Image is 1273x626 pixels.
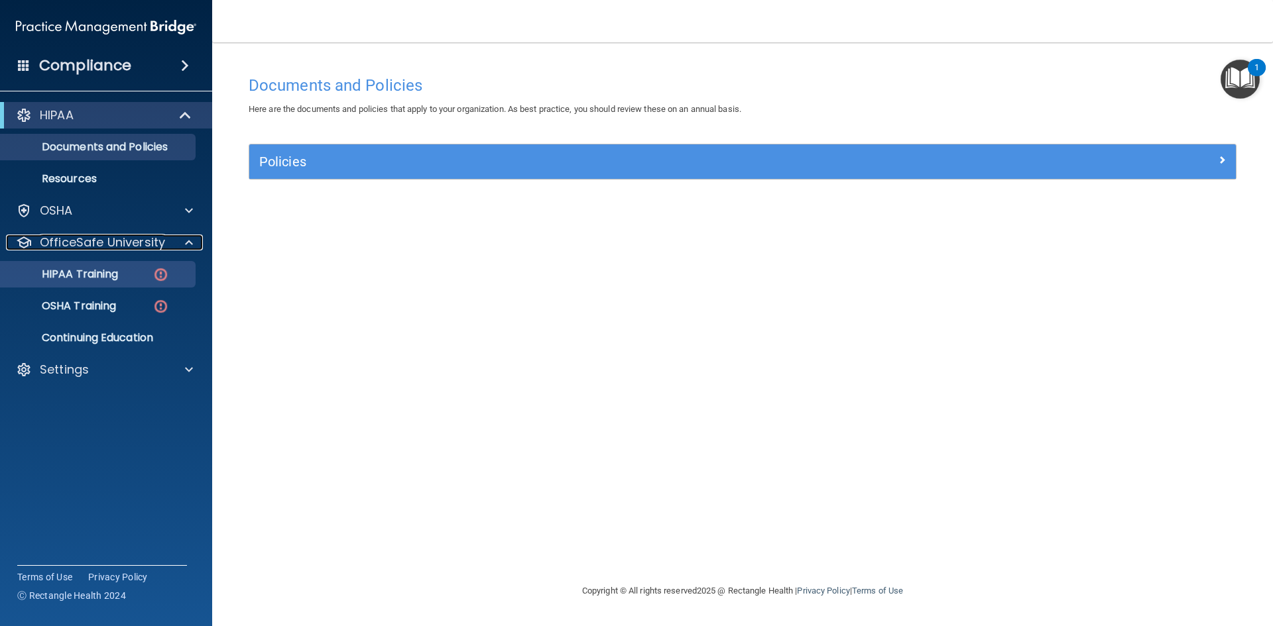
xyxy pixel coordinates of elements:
[249,77,1237,94] h4: Documents and Policies
[249,104,741,114] span: Here are the documents and policies that apply to your organization. As best practice, you should...
[39,56,131,75] h4: Compliance
[9,140,190,154] p: Documents and Policies
[152,266,169,283] img: danger-circle.6113f641.png
[40,203,73,219] p: OSHA
[852,586,903,596] a: Terms of Use
[16,362,193,378] a: Settings
[16,107,192,123] a: HIPAA
[259,154,979,169] h5: Policies
[9,299,116,313] p: OSHA Training
[152,298,169,315] img: danger-circle.6113f641.png
[88,570,148,584] a: Privacy Policy
[40,107,74,123] p: HIPAA
[1044,532,1257,585] iframe: Drift Widget Chat Controller
[17,589,126,602] span: Ⓒ Rectangle Health 2024
[40,235,165,250] p: OfficeSafe University
[501,570,985,612] div: Copyright © All rights reserved 2025 @ Rectangle Health | |
[16,203,193,219] a: OSHA
[259,151,1226,172] a: Policies
[797,586,849,596] a: Privacy Policy
[9,331,190,344] p: Continuing Education
[9,268,118,281] p: HIPAA Training
[9,172,190,185] p: Resources
[1254,68,1259,85] div: 1
[16,14,196,40] img: PMB logo
[16,235,193,250] a: OfficeSafe University
[17,570,72,584] a: Terms of Use
[40,362,89,378] p: Settings
[1221,60,1260,99] button: Open Resource Center, 1 new notification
